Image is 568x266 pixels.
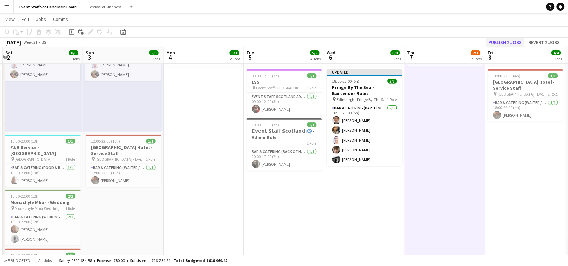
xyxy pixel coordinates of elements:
span: 8/8 [69,50,78,55]
app-job-card: 10:00-22:00 (12h)2/2Monachyle Mhor - Wedding Monachyle Mhor Wedding1 RoleBar & Catering (Wedding ... [5,190,81,246]
span: 1/1 [66,139,75,144]
button: Event Staff Scotland Main Board [14,0,82,13]
app-card-role: Bar & Catering (Waiter / waitress)1/118:00-22:00 (4h)[PERSON_NAME] [488,99,563,122]
button: Festival of Kindness [82,0,127,13]
span: Fri [488,50,493,56]
div: 2 Jobs [471,56,482,61]
span: 1 Role [66,206,75,211]
a: View [3,15,17,24]
span: 18:00-22:00 (4h) [493,73,521,78]
app-job-card: 10:00-23:00 (13h)1/1F&B Service - [GEOGRAPHIC_DATA] [GEOGRAPHIC_DATA]1 RoleBar & Catering (Food &... [5,135,81,187]
span: 8 [487,53,493,61]
span: Monachyle Mhor Wedding [15,206,60,211]
div: 3 Jobs [150,56,160,61]
span: 10:00-23:00 (13h) [11,139,40,144]
button: Publish 2 jobs [486,38,525,47]
div: Salary £600 634.58 + Expenses £80.00 + Subsistence £16 254.84 = [59,258,227,263]
div: 3 Jobs [391,56,401,61]
app-card-role: Bar & Catering (Waiter / waitress)1/112:00-22:00 (10h)[PERSON_NAME] [86,164,161,187]
span: View [5,16,15,22]
span: Thu [407,50,416,56]
span: 2/2 [66,194,75,199]
span: 12:00-22:00 (10h) [91,139,120,144]
span: 1 Role [548,91,558,97]
span: [GEOGRAPHIC_DATA] [15,157,52,162]
span: 1/1 [307,122,317,127]
span: Edinburgh - Fringe By The Sea [337,97,387,102]
span: 1 Role [146,157,156,162]
span: 18:00-23:00 (5h) [332,79,360,84]
span: Sun [86,50,94,56]
span: 1/1 [548,73,558,78]
span: 5 [246,53,254,61]
span: Week 31 [22,40,39,45]
a: Comms [50,15,71,24]
span: [GEOGRAPHIC_DATA] - Event/FOH Staff [96,157,146,162]
span: 1 Role [387,97,397,102]
div: 2 Jobs [230,56,241,61]
span: 4/4 [552,50,561,55]
button: Revert 2 jobs [526,38,563,47]
span: 4 [165,53,175,61]
app-card-role: Bar & Catering (Bar Staff)2/210:00-20:00 (10h)[PERSON_NAME][PERSON_NAME] [5,48,80,81]
span: 1 Role [66,157,75,162]
span: 3 [85,53,94,61]
app-job-card: Updated18:00-23:00 (5h)5/5Fringe By The Sea - Bartender Roles Edinburgh - Fringe By The Sea1 Role... [327,69,402,166]
h3: F&B Service - [GEOGRAPHIC_DATA] [5,144,81,156]
span: [GEOGRAPHIC_DATA] - Event/FOH Staff [498,91,548,97]
app-job-card: 09:00-12:00 (3h)1/1ESS Event Staff [GEOGRAPHIC_DATA] - ESS1 RoleEVENT STAFF SCOTLAND ADMIN ROLE1/... [247,69,322,116]
span: 10:00-22:00 (12h) [11,194,40,199]
span: All jobs [37,258,53,263]
app-card-role: EVENT STAFF SCOTLAND ADMIN ROLE1/109:00-12:00 (3h)[PERSON_NAME] [247,93,322,116]
span: 3/3 [230,50,239,55]
div: 3 Jobs [552,56,562,61]
span: 7 [406,53,416,61]
span: Wed [327,50,336,56]
span: 1 Role [307,141,317,146]
div: BST [42,40,48,45]
span: 8/8 [391,50,400,55]
span: 5/5 [149,50,159,55]
span: Total Budgeted £616 969.42 [174,258,227,263]
div: 18:00-22:00 (4h)1/1[GEOGRAPHIC_DATA] Hotel - Service Staff [GEOGRAPHIC_DATA] - Event/FOH Staff1 R... [488,69,563,122]
span: Sat [5,50,13,56]
span: 2 [4,53,13,61]
a: Edit [19,15,32,24]
h3: Monachyle Mhor - Wedding [5,199,81,205]
span: Event Staff [GEOGRAPHIC_DATA] - ESS [256,85,307,90]
div: 12:00-22:00 (10h)1/1[GEOGRAPHIC_DATA] Hotel - Service Staff [GEOGRAPHIC_DATA] - Event/FOH Staff1 ... [86,135,161,187]
h3: ESS [247,79,322,85]
app-card-role: Bar & Catering (Food & Beverage Service)1/110:00-23:00 (13h)[PERSON_NAME] [5,164,81,187]
span: 1/1 [66,253,75,258]
app-card-role: Bar & Catering (Bar Staff)2/210:00-15:00 (5h)[PERSON_NAME][PERSON_NAME] [85,48,161,81]
div: 4 Jobs [311,56,321,61]
h3: [GEOGRAPHIC_DATA] Hotel - Service Staff [86,144,161,156]
span: 09:00-12:00 (3h) [252,73,279,78]
h3: Fringe By The Sea - Bartender Roles [327,84,402,97]
h3: [GEOGRAPHIC_DATA] Hotel - Service Staff [488,79,563,91]
span: Tue [247,50,254,56]
div: 5 Jobs [69,56,80,61]
span: Comms [53,16,68,22]
app-card-role: Bar & Catering (Back of House)1/110:00-17:00 (7h)[PERSON_NAME] [247,148,322,171]
span: 1 Role [307,85,317,90]
span: Budgeted [11,258,30,263]
app-card-role: Bar & Catering (Bar Tender)5/518:00-23:00 (5h)[PERSON_NAME][PERSON_NAME][PERSON_NAME][PERSON_NAME... [327,104,402,166]
span: Edit [22,16,29,22]
a: Jobs [33,15,49,24]
span: 6 [326,53,336,61]
span: 1/1 [146,139,156,144]
app-job-card: 10:00-17:00 (7h)1/1𝗘𝘃𝗲𝗻𝘁 𝗦𝘁𝗮𝗳𝗳 𝗦𝗰𝗼𝘁𝗹𝗮𝗻𝗱 🏴󠁧󠁢󠁳󠁣󠁴󠁿 - Admin Role1 RoleBar & Catering (Back of House)1... [247,118,322,171]
span: 5/5 [388,79,397,84]
span: 5/5 [310,50,320,55]
div: Updated [327,69,402,75]
h3: 𝗘𝘃𝗲𝗻𝘁 𝗦𝘁𝗮𝗳𝗳 𝗦𝗰𝗼𝘁𝗹𝗮𝗻𝗱 🏴󠁧󠁢󠁳󠁣󠁴󠁿 - Admin Role [247,128,322,140]
span: 10:00-17:00 (7h) [252,122,279,127]
button: Budgeted [3,257,31,264]
span: 2/3 [471,50,481,55]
